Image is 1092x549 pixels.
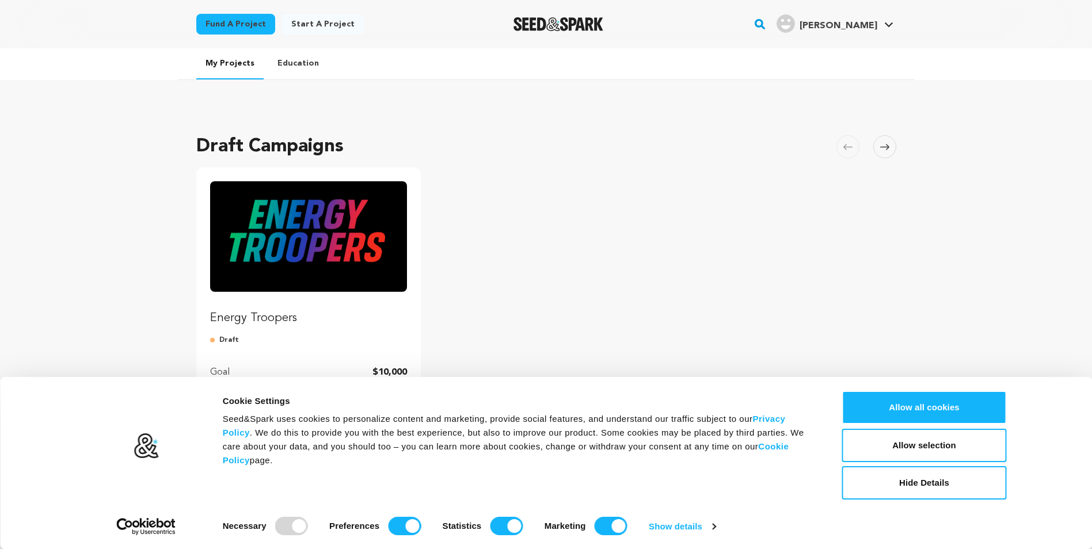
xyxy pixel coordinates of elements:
p: Goal [210,365,230,379]
a: Seed&Spark Homepage [513,17,604,31]
h2: Draft Campaigns [196,133,344,161]
img: submitted-for-review.svg [210,335,219,345]
legend: Consent Selection [222,512,223,513]
a: Usercentrics Cookiebot - opens in a new window [96,518,196,535]
a: Show details [649,518,716,535]
strong: Statistics [443,521,482,531]
strong: Marketing [545,521,586,531]
div: Cookie Settings [223,394,816,408]
p: Energy Troopers [210,310,408,326]
strong: Preferences [329,521,379,531]
strong: Necessary [223,521,267,531]
button: Allow selection [842,429,1007,462]
span: [PERSON_NAME] [800,21,877,30]
div: Seed&Spark uses cookies to personalize content and marketing, provide social features, and unders... [223,412,816,467]
a: My Projects [196,48,264,79]
p: $10,000 [372,365,407,379]
button: Hide Details [842,466,1007,500]
a: Education [268,48,328,78]
img: user.png [777,14,795,33]
a: Fund Energy Troopers [210,181,408,326]
a: Funmi A.'s Profile [774,12,896,33]
a: Fund a project [196,14,275,35]
a: Start a project [282,14,364,35]
img: logo [133,433,159,459]
button: Allow all cookies [842,391,1007,424]
span: Funmi A.'s Profile [774,12,896,36]
p: Draft [210,335,408,345]
div: Funmi A.'s Profile [777,14,877,33]
img: Seed&Spark Logo Dark Mode [513,17,604,31]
